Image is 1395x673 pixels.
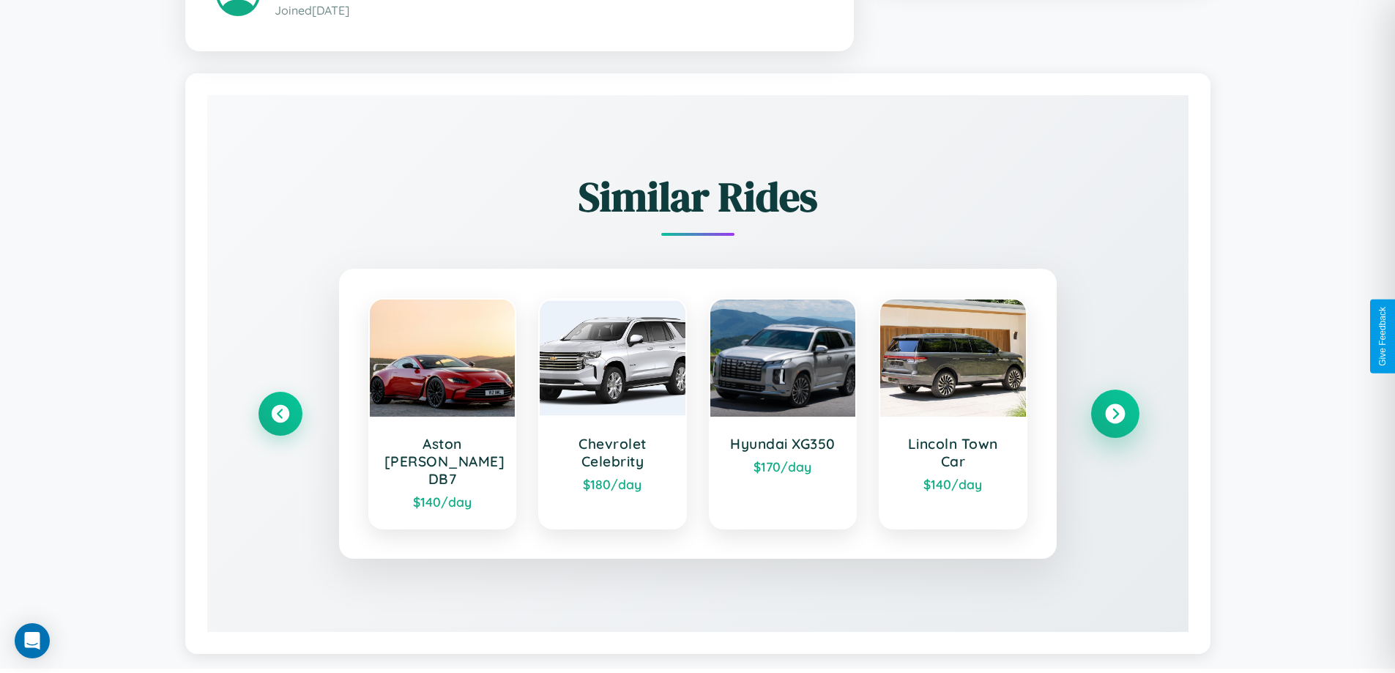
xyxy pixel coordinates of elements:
h3: Lincoln Town Car [895,435,1011,470]
h2: Similar Rides [258,168,1137,225]
h3: Aston [PERSON_NAME] DB7 [384,435,501,488]
div: Open Intercom Messenger [15,623,50,658]
div: Give Feedback [1377,307,1388,366]
div: $ 140 /day [384,494,501,510]
a: Chevrolet Celebrity$180/day [538,298,687,529]
h3: Chevrolet Celebrity [554,435,671,470]
a: Hyundai XG350$170/day [709,298,858,529]
div: $ 170 /day [725,458,841,475]
h3: Hyundai XG350 [725,435,841,453]
a: Lincoln Town Car$140/day [879,298,1027,529]
div: $ 140 /day [895,476,1011,492]
div: $ 180 /day [554,476,671,492]
a: Aston [PERSON_NAME] DB7$140/day [368,298,517,529]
